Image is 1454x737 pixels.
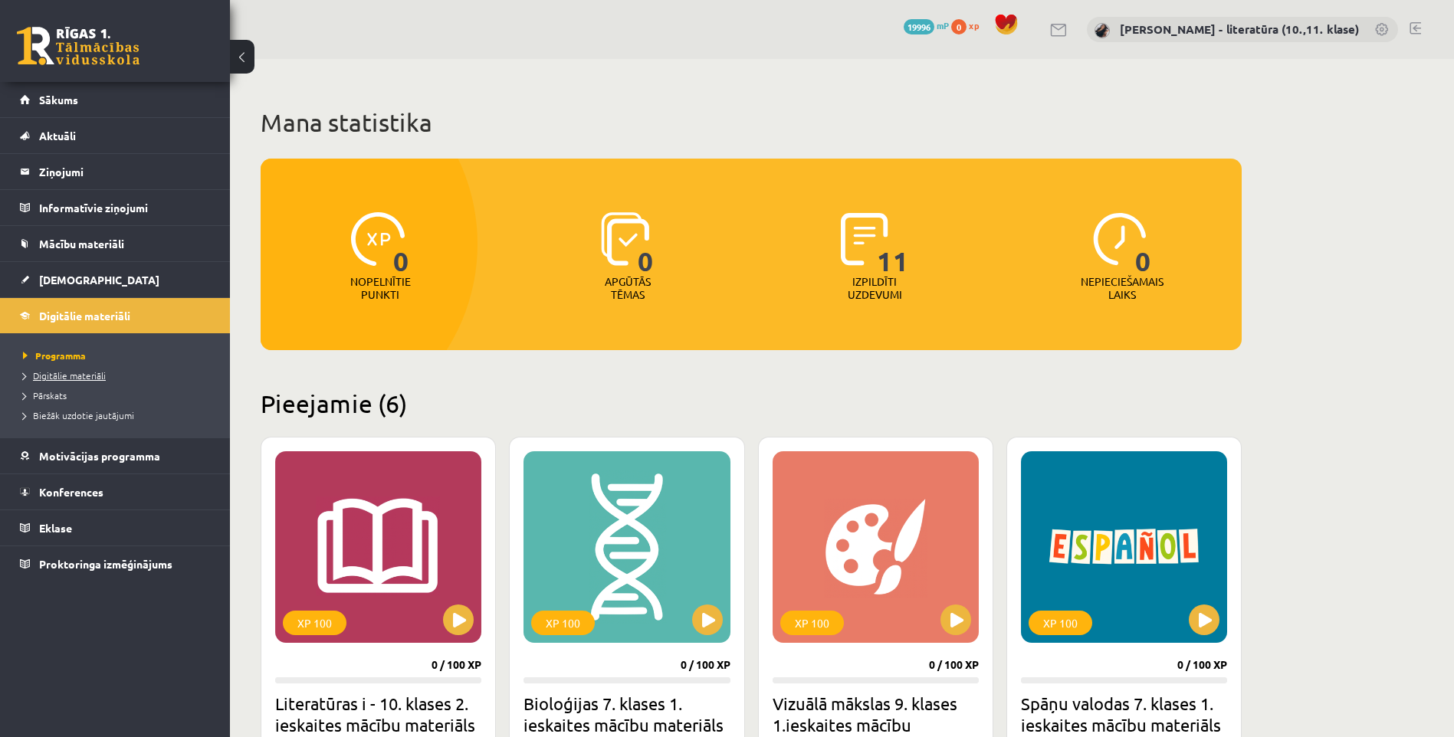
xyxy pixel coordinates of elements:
legend: Ziņojumi [39,154,211,189]
img: Samanta Balode - literatūra (10.,11. klase) [1095,23,1110,38]
a: [DEMOGRAPHIC_DATA] [20,262,211,297]
span: Motivācijas programma [39,449,160,463]
a: Motivācijas programma [20,438,211,473]
h2: Spāņu valodas 7. klases 1. ieskaites mācību materiāls [1021,693,1227,735]
span: Programma [23,349,86,362]
img: icon-xp-0682a9bc20223a9ccc6f5883a126b849a74cddfe5390d2b41b4391c66f2066e7.svg [351,212,405,266]
a: Programma [23,349,215,362]
legend: Informatīvie ziņojumi [39,190,211,225]
span: 19996 [904,19,934,34]
a: Pārskats [23,388,215,402]
p: Nopelnītie punkti [350,275,411,301]
span: 0 [638,212,654,275]
span: Proktoringa izmēģinājums [39,557,172,571]
h2: Literatūras i - 10. klases 2. ieskaites mācību materiāls [275,693,481,735]
a: Sākums [20,82,211,117]
a: Rīgas 1. Tālmācības vidusskola [17,27,139,65]
a: 0 xp [951,19,986,31]
span: xp [969,19,979,31]
span: Eklase [39,521,72,535]
a: Proktoringa izmēģinājums [20,546,211,581]
a: Ziņojumi [20,154,211,189]
a: [PERSON_NAME] - literatūra (10.,11. klase) [1120,21,1359,37]
div: XP 100 [283,611,346,635]
a: 19996 mP [904,19,949,31]
a: Mācību materiāli [20,226,211,261]
span: Konferences [39,485,103,499]
h2: Pieejamie (6) [261,388,1242,418]
span: Sākums [39,93,78,106]
a: Eklase [20,510,211,545]
a: Informatīvie ziņojumi [20,190,211,225]
span: mP [937,19,949,31]
span: [DEMOGRAPHIC_DATA] [39,273,159,287]
span: Biežāk uzdotie jautājumi [23,409,134,421]
span: Aktuāli [39,129,76,142]
p: Apgūtās tēmas [598,275,658,301]
h1: Mana statistika [261,107,1242,138]
span: Mācību materiāli [39,237,124,251]
a: Aktuāli [20,118,211,153]
span: 0 [1135,212,1151,275]
h2: Bioloģijas 7. klases 1. ieskaites mācību materiāls [524,693,730,735]
span: Digitālie materiāli [23,369,106,382]
span: 11 [877,212,909,275]
img: icon-learned-topics-4a711ccc23c960034f471b6e78daf4a3bad4a20eaf4de84257b87e66633f6470.svg [601,212,649,266]
span: 0 [393,212,409,275]
a: Biežāk uzdotie jautājumi [23,408,215,422]
span: Pārskats [23,389,67,401]
a: Digitālie materiāli [20,298,211,333]
div: XP 100 [1029,611,1092,635]
img: icon-completed-tasks-ad58ae20a441b2904462921112bc710f1caf180af7a3daa7317a5a94f2d26646.svg [841,212,888,266]
span: 0 [951,19,967,34]
img: icon-clock-7be60019b62300814b6bd22b8e044499b485619524d84068768e800edab66f18.svg [1093,212,1147,266]
a: Konferences [20,474,211,509]
p: Nepieciešamais laiks [1081,275,1164,301]
p: Izpildīti uzdevumi [845,275,904,301]
a: Digitālie materiāli [23,368,215,382]
span: Digitālie materiāli [39,309,130,323]
div: XP 100 [780,611,844,635]
div: XP 100 [531,611,595,635]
